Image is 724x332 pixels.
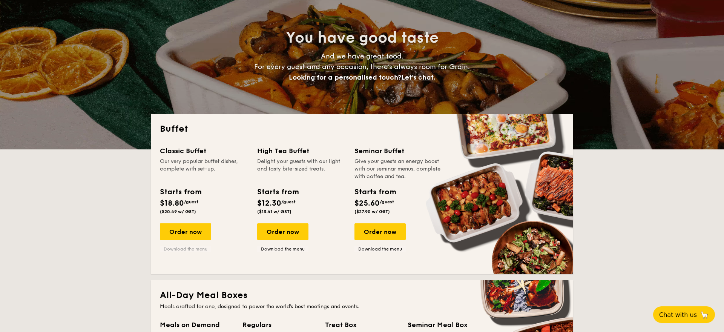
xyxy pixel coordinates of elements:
span: Let's chat. [401,73,436,81]
div: Meals crafted for one, designed to power the world's best meetings and events. [160,303,564,310]
span: /guest [380,199,394,204]
span: Chat with us [659,311,697,318]
a: Download the menu [257,246,308,252]
div: Order now [160,223,211,240]
span: ($20.49 w/ GST) [160,209,196,214]
span: $25.60 [354,199,380,208]
span: You have good taste [286,29,439,47]
h2: All-Day Meal Boxes [160,289,564,301]
div: Seminar Meal Box [408,320,481,330]
a: Download the menu [160,246,211,252]
div: Order now [354,223,406,240]
span: ($27.90 w/ GST) [354,209,390,214]
span: And we have great food. For every guest and any occasion, there’s always room for Grain. [254,52,470,81]
span: ($13.41 w/ GST) [257,209,291,214]
div: Seminar Buffet [354,146,443,156]
div: Starts from [354,186,396,198]
h2: Buffet [160,123,564,135]
div: Order now [257,223,308,240]
div: Our very popular buffet dishes, complete with set-up. [160,158,248,180]
div: High Tea Buffet [257,146,345,156]
span: $18.80 [160,199,184,208]
div: Delight your guests with our light and tasty bite-sized treats. [257,158,345,180]
div: Meals on Demand [160,320,233,330]
div: Starts from [160,186,201,198]
span: /guest [184,199,198,204]
div: Treat Box [325,320,399,330]
button: Chat with us🦙 [653,306,715,323]
span: 🦙 [700,310,709,319]
span: Looking for a personalised touch? [289,73,401,81]
div: Give your guests an energy boost with our seminar menus, complete with coffee and tea. [354,158,443,180]
span: $12.30 [257,199,281,208]
div: Regulars [242,320,316,330]
a: Download the menu [354,246,406,252]
div: Starts from [257,186,298,198]
div: Classic Buffet [160,146,248,156]
span: /guest [281,199,296,204]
